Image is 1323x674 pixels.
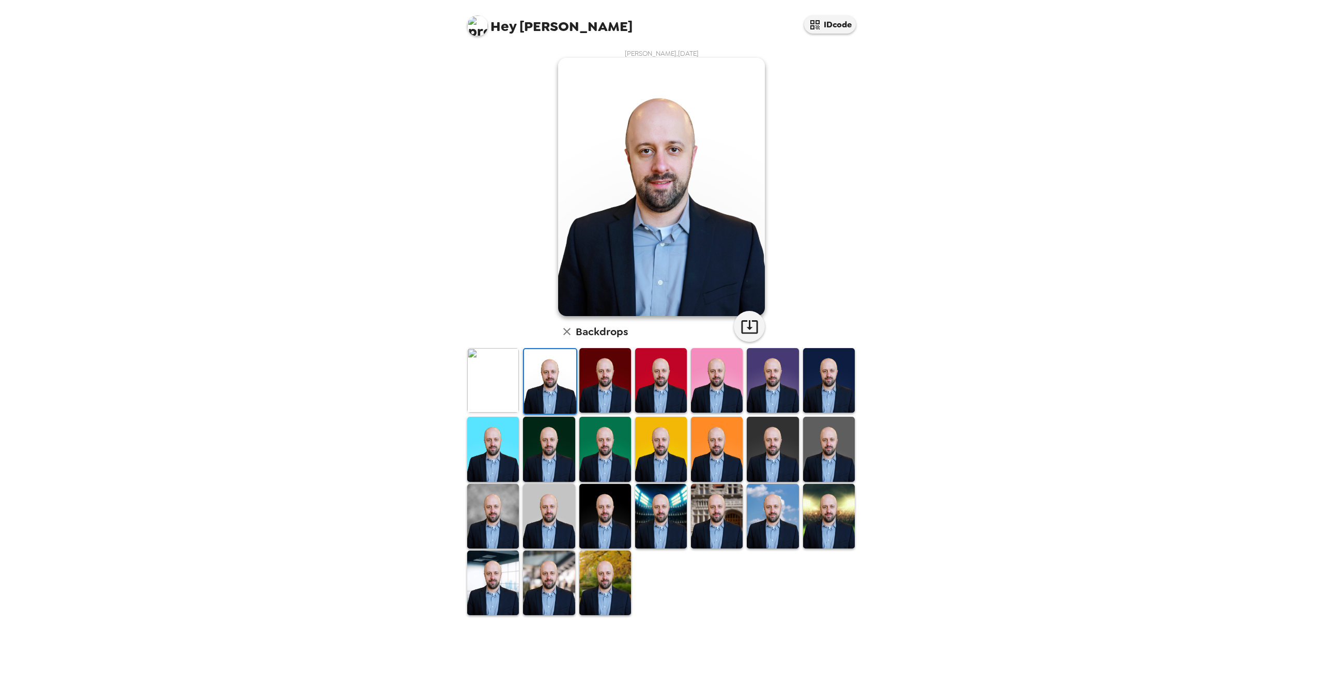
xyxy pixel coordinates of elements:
span: Hey [490,17,516,36]
button: IDcode [804,15,856,34]
span: [PERSON_NAME] , [DATE] [625,49,699,58]
img: user [558,58,765,316]
img: profile pic [467,15,488,36]
img: Original [467,348,519,413]
span: [PERSON_NAME] [467,10,633,34]
h6: Backdrops [576,323,628,340]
